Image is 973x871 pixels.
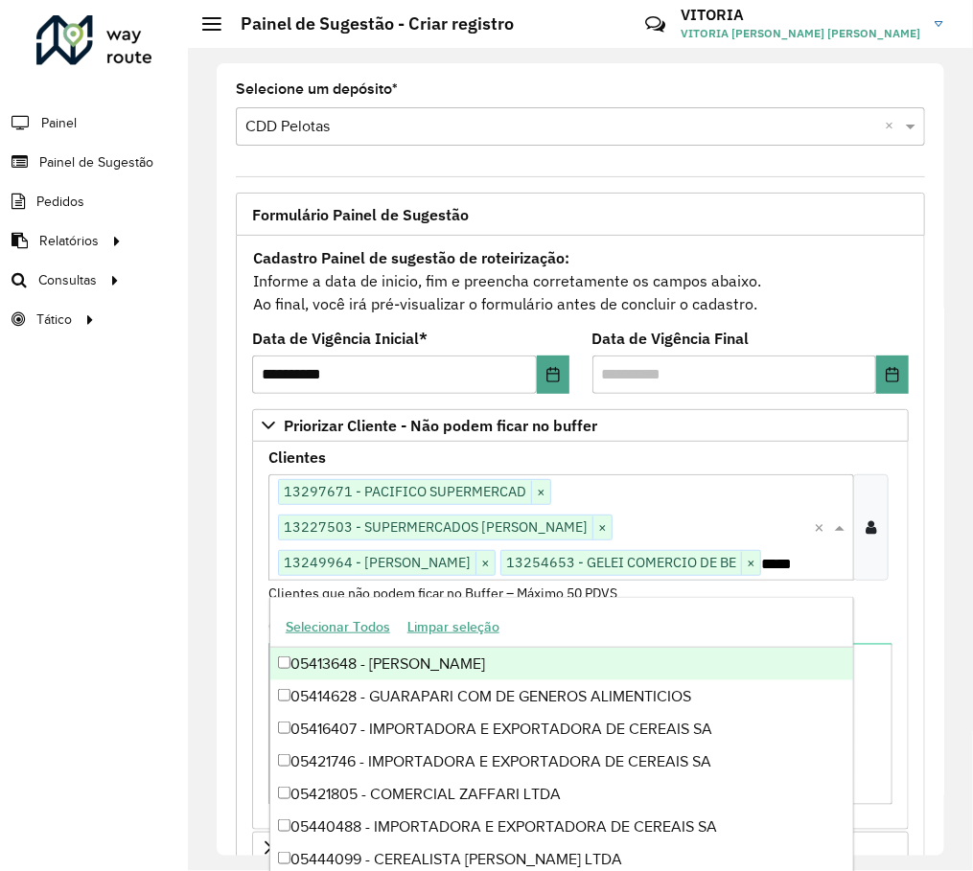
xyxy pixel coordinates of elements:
[279,480,531,503] span: 13297671 - PACIFICO SUPERMERCAD
[284,418,597,433] span: Priorizar Cliente - Não podem ficar no buffer
[268,446,326,469] label: Clientes
[268,584,617,602] small: Clientes que não podem ficar no Buffer – Máximo 50 PDVS
[252,409,909,442] a: Priorizar Cliente - Não podem ficar no buffer
[277,612,399,642] button: Selecionar Todos
[39,152,153,172] span: Painel de Sugestão
[475,552,495,575] span: ×
[252,245,909,316] div: Informe a data de inicio, fim e preencha corretamente os campos abaixo. Ao final, você irá pré-vi...
[236,78,398,101] label: Selecione um depósito
[681,25,920,42] span: VITORIA [PERSON_NAME] [PERSON_NAME]
[253,248,569,267] strong: Cadastro Painel de sugestão de roteirização:
[279,551,475,574] span: 13249964 - [PERSON_NAME]
[635,4,676,45] a: Contato Rápido
[592,516,612,539] span: ×
[270,778,853,811] div: 05421805 - COMERCIAL ZAFFARI LTDA
[41,113,77,133] span: Painel
[537,355,569,394] button: Choose Date
[681,6,920,24] h3: VITORIA
[531,481,550,504] span: ×
[270,811,853,843] div: 05440488 - IMPORTADORA E EXPORTADORA DE CEREAIS SA
[279,516,592,539] span: 13227503 - SUPERMERCADOS [PERSON_NAME]
[270,745,853,778] div: 05421746 - IMPORTADORA E EXPORTADORA DE CEREAIS SA
[501,551,741,574] span: 13254653 - GELEI COMERCIO DE BE
[252,207,469,222] span: Formulário Painel de Sugestão
[36,309,72,330] span: Tático
[39,231,99,251] span: Relatórios
[270,648,853,680] div: 05413648 - [PERSON_NAME]
[270,713,853,745] div: 05416407 - IMPORTADORA E EXPORTADORA DE CEREAIS SA
[221,13,514,34] h2: Painel de Sugestão - Criar registro
[741,552,760,575] span: ×
[252,442,909,831] div: Priorizar Cliente - Não podem ficar no buffer
[885,115,901,138] span: Clear all
[36,192,84,212] span: Pedidos
[814,516,830,539] span: Clear all
[399,612,508,642] button: Limpar seleção
[270,680,853,713] div: 05414628 - GUARAPARI COM DE GENEROS ALIMENTICIOS
[592,327,750,350] label: Data de Vigência Final
[252,327,428,350] label: Data de Vigência Inicial
[252,832,909,864] a: Preservar Cliente - Devem ficar no buffer, não roteirizar
[38,270,97,290] span: Consultas
[876,355,909,394] button: Choose Date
